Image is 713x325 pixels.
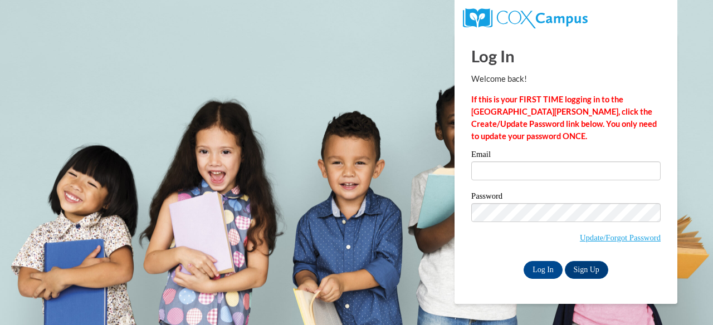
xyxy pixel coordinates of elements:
[471,45,661,67] h1: Log In
[580,233,661,242] a: Update/Forgot Password
[471,150,661,161] label: Email
[524,261,563,279] input: Log In
[471,192,661,203] label: Password
[471,95,657,141] strong: If this is your FIRST TIME logging in to the [GEOGRAPHIC_DATA][PERSON_NAME], click the Create/Upd...
[463,8,588,28] img: COX Campus
[471,73,661,85] p: Welcome back!
[565,261,608,279] a: Sign Up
